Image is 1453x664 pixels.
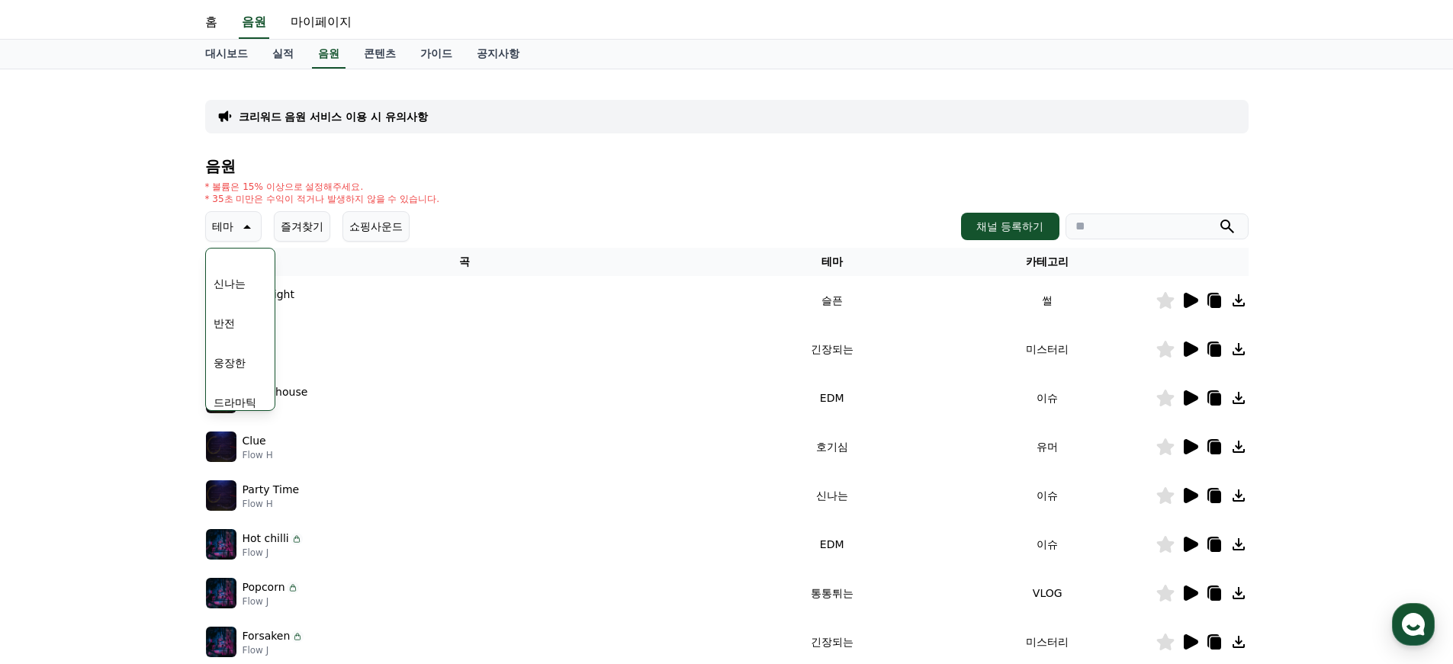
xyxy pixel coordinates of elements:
td: VLOG [940,569,1156,617]
td: 미스터리 [940,325,1156,374]
td: 신나는 [724,471,940,520]
span: 대화 [140,507,158,519]
td: 이슈 [940,520,1156,569]
a: 크리워드 음원 서비스 이용 시 유의사항 [239,109,428,124]
th: 카테고리 [940,248,1156,276]
p: Sad Night [243,287,294,303]
h4: 음원 [205,158,1249,175]
td: 통통튀는 [724,569,940,617]
a: 홈 [5,483,101,521]
th: 곡 [205,248,725,276]
a: 콘텐츠 [352,40,408,69]
p: Flow H [243,498,300,510]
img: music [206,578,236,608]
button: 채널 등록하기 [961,213,1059,240]
p: Popcorn [243,579,285,595]
a: 공지사항 [465,40,532,69]
td: 긴장되는 [724,325,940,374]
td: EDM [724,374,940,422]
a: 설정 [197,483,293,521]
p: Forsaken [243,628,291,644]
img: music [206,431,236,462]
p: Flow H [243,449,273,461]
p: Party Time [243,482,300,498]
a: 실적 [260,40,306,69]
img: music [206,480,236,511]
th: 테마 [724,248,940,276]
span: 홈 [48,506,57,518]
button: 반전 [207,306,241,340]
button: 즐겨찾기 [274,211,330,242]
td: 유머 [940,422,1156,471]
a: 대시보드 [193,40,260,69]
p: Hot chilli [243,531,289,547]
p: 테마 [212,216,233,237]
button: 웅장한 [207,346,252,380]
a: 음원 [312,40,346,69]
button: 쇼핑사운드 [342,211,410,242]
a: 대화 [101,483,197,521]
button: 테마 [205,211,262,242]
p: Flow J [243,547,303,559]
button: 드라마틱 [207,386,262,419]
img: music [206,627,236,657]
a: 홈 [193,7,230,39]
td: EDM [724,520,940,569]
a: 음원 [239,7,269,39]
p: Flow J [243,595,299,608]
img: music [206,529,236,560]
button: 신나는 [207,267,252,300]
a: 마이페이지 [278,7,364,39]
a: 가이드 [408,40,465,69]
p: * 볼륨은 15% 이상으로 설정해주세요. [205,181,440,193]
td: 호기심 [724,422,940,471]
p: Flow J [243,644,304,656]
p: * 35초 미만은 수익이 적거나 발생하지 않을 수 있습니다. [205,193,440,205]
td: 이슈 [940,471,1156,520]
td: 슬픈 [724,276,940,325]
p: Clue [243,433,266,449]
td: 썰 [940,276,1156,325]
td: 이슈 [940,374,1156,422]
span: 설정 [236,506,254,518]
